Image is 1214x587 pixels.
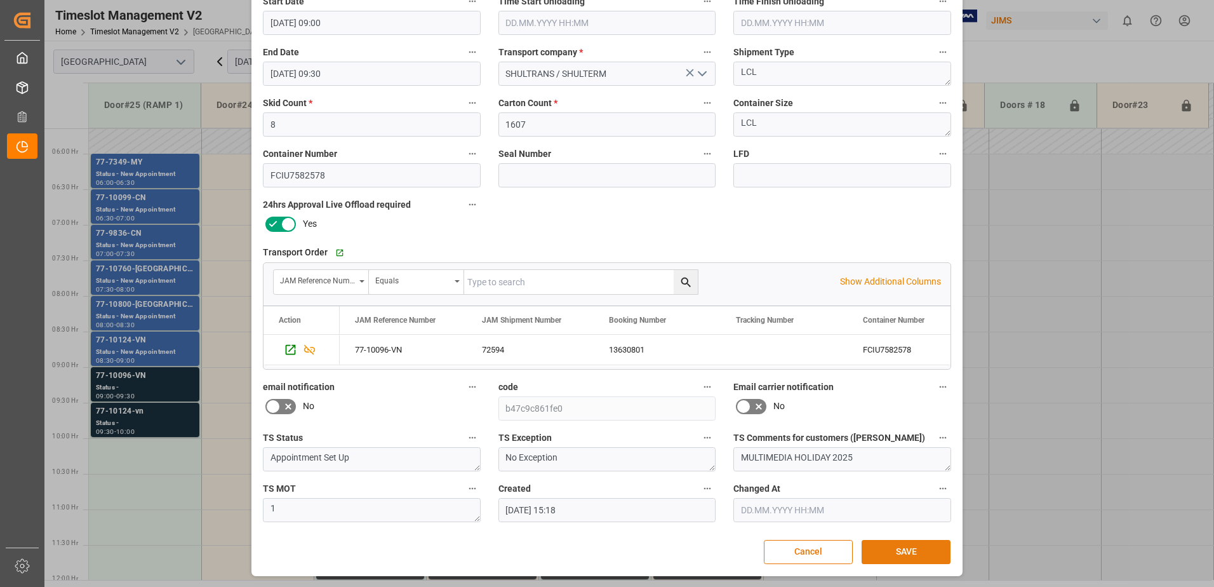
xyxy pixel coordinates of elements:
button: TS Status [464,429,481,446]
span: TS Exception [498,431,552,445]
span: Created [498,482,531,496]
input: DD.MM.YYYY HH:MM [263,62,481,86]
button: Email carrier notification [935,379,951,395]
span: Carton Count [498,97,557,110]
button: open menu [369,270,464,294]
button: Created [699,480,716,497]
button: LFD [935,145,951,162]
button: SAVE [862,540,951,564]
button: Cancel [764,540,853,564]
span: End Date [263,46,299,59]
input: DD.MM.YYYY HH:MM [733,498,951,522]
textarea: MULTIMEDIA HOLIDAY 2025 [733,447,951,471]
span: Skid Count [263,97,312,110]
button: Seal Number [699,145,716,162]
div: FCIU7582578 [848,335,975,365]
span: No [773,400,785,413]
span: No [303,400,314,413]
textarea: 1 [263,498,481,522]
textarea: LCL [733,112,951,137]
div: Equals [375,272,450,287]
span: JAM Reference Number [355,316,436,325]
button: TS MOT [464,480,481,497]
button: TS Exception [699,429,716,446]
div: 77-10096-VN [340,335,467,365]
button: open menu [692,64,711,84]
textarea: No Exception [498,447,716,471]
button: code [699,379,716,395]
button: TS Comments for customers ([PERSON_NAME]) [935,429,951,446]
button: 24hrs Approval Live Offload required [464,196,481,213]
span: Booking Number [609,316,666,325]
span: Container Number [863,316,924,325]
button: Shipment Type [935,44,951,60]
span: code [498,381,518,394]
input: DD.MM.YYYY HH:MM [733,11,951,35]
textarea: Appointment Set Up [263,447,481,471]
span: TS MOT [263,482,296,496]
div: Action [279,316,301,325]
span: Container Number [263,147,337,161]
span: 24hrs Approval Live Offload required [263,198,411,212]
button: Carton Count * [699,95,716,111]
button: Container Number [464,145,481,162]
input: Type to search [464,270,698,294]
span: Transport company [498,46,583,59]
textarea: LCL [733,62,951,86]
span: LFD [733,147,749,161]
button: email notification [464,379,481,395]
span: Changed At [733,482,780,496]
button: Skid Count * [464,95,481,111]
div: 13630801 [594,335,721,365]
span: TS Status [263,431,303,445]
input: DD.MM.YYYY HH:MM [498,498,716,522]
span: Tracking Number [736,316,794,325]
span: Email carrier notification [733,381,834,394]
span: Seal Number [498,147,551,161]
input: DD.MM.YYYY HH:MM [263,11,481,35]
span: Yes [303,217,317,231]
input: DD.MM.YYYY HH:MM [498,11,716,35]
p: Show Additional Columns [840,275,941,288]
span: Container Size [733,97,793,110]
div: 72594 [467,335,594,365]
button: Transport company * [699,44,716,60]
div: Press SPACE to select this row. [263,335,340,365]
span: email notification [263,381,335,394]
button: Container Size [935,95,951,111]
div: JAM Reference Number [280,272,355,287]
button: open menu [274,270,369,294]
span: Shipment Type [733,46,794,59]
button: End Date [464,44,481,60]
span: JAM Shipment Number [482,316,561,325]
button: Changed At [935,480,951,497]
button: search button [674,270,698,294]
span: Transport Order [263,246,328,259]
span: TS Comments for customers ([PERSON_NAME]) [733,431,925,445]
